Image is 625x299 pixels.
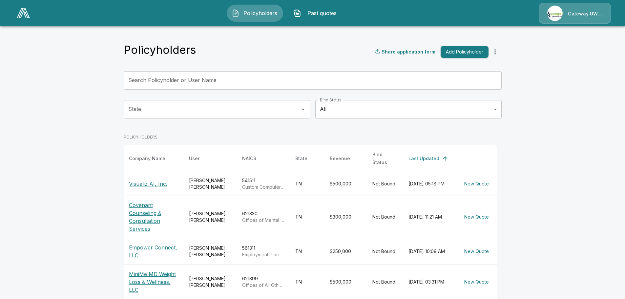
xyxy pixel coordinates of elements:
[324,238,367,265] td: $250,000
[367,238,403,265] td: Not Bound
[324,196,367,238] td: $300,000
[403,238,456,265] td: [DATE] 10:09 AM
[129,270,178,294] p: MiniMe MD Weight Loss & Wellness, LLC
[367,145,403,172] th: Bind Status
[242,184,285,190] p: Custom Computer Programming Services
[242,155,256,162] div: NAICS
[441,46,489,58] button: Add Policyholder
[324,172,367,196] td: $500,000
[290,265,324,299] td: TN
[227,5,283,22] button: Policyholders IconPolicyholders
[189,275,232,288] div: [PERSON_NAME] [PERSON_NAME]
[330,155,350,162] div: Revenue
[367,265,403,299] td: Not Bound
[290,238,324,265] td: TN
[242,251,285,258] p: Employment Placement Agencies
[242,282,285,288] p: Offices of All Other Miscellaneous Health Practitioners
[489,45,502,58] button: more
[403,265,456,299] td: [DATE] 03:31 PM
[124,134,497,140] p: POLICYHOLDERS
[462,246,491,258] button: New Quote
[242,217,285,224] p: Offices of Mental Health Practitioners (except Physicians)
[189,210,232,224] div: [PERSON_NAME] [PERSON_NAME]
[189,245,232,258] div: [PERSON_NAME] [PERSON_NAME]
[242,177,285,190] div: 541511
[242,275,285,288] div: 621399
[299,105,308,114] button: Open
[403,172,456,196] td: [DATE] 05:18 PM
[129,201,178,233] p: Covenant Counseling & Consultation Services
[403,196,456,238] td: [DATE] 11:21 AM
[462,211,491,223] button: New Quote
[124,43,196,57] h4: Policyholders
[315,100,502,118] div: All
[408,155,439,162] div: Last Updated
[295,155,307,162] div: State
[367,196,403,238] td: Not Bound
[242,245,285,258] div: 561311
[293,9,301,17] img: Past quotes Icon
[129,155,165,162] div: Company Name
[189,155,199,162] div: User
[189,177,232,190] div: [PERSON_NAME] [PERSON_NAME]
[462,178,491,190] button: New Quote
[242,210,285,224] div: 621330
[304,9,340,17] span: Past quotes
[438,46,489,58] a: Add Policyholder
[242,9,278,17] span: Policyholders
[290,196,324,238] td: TN
[129,180,178,188] p: Visualiz AI, Inc.
[232,9,240,17] img: Policyholders Icon
[324,265,367,299] td: $500,000
[17,8,30,18] img: AA Logo
[320,97,341,103] label: Bind Status
[129,244,178,259] p: Empower Connect, LLC
[382,48,435,55] p: Share application form
[290,172,324,196] td: TN
[462,276,491,288] button: New Quote
[288,5,345,22] button: Past quotes IconPast quotes
[367,172,403,196] td: Not Bound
